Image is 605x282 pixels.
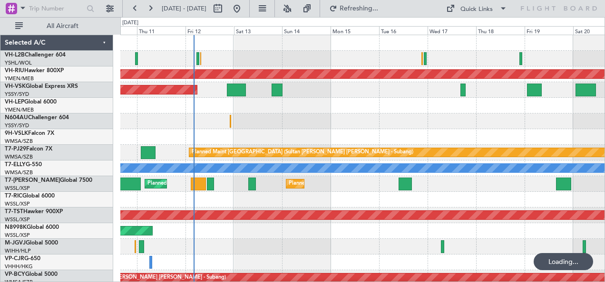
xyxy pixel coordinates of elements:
[5,68,64,74] a: VH-RIUHawker 800XP
[192,145,413,160] div: Planned Maint [GEOGRAPHIC_DATA] (Sultan [PERSON_NAME] [PERSON_NAME] - Subang)
[441,1,512,16] button: Quick Links
[5,84,78,89] a: VH-VSKGlobal Express XRS
[282,26,331,35] div: Sun 14
[234,26,283,35] div: Sat 13
[5,115,28,121] span: N604AU
[5,216,30,223] a: WSSL/XSP
[122,19,138,27] div: [DATE]
[525,26,573,35] div: Fri 19
[5,146,52,152] a: T7-PJ29Falcon 7X
[5,146,26,152] span: T7-PJ29
[5,193,55,199] a: T7-RICGlobal 6000
[5,185,30,192] a: WSSL/XSP
[147,177,241,191] div: Planned Maint Dubai (Al Maktoum Intl)
[5,193,22,199] span: T7-RIC
[5,115,69,121] a: N604AUChallenger 604
[185,26,234,35] div: Fri 12
[5,75,34,82] a: YMEN/MEB
[5,256,24,262] span: VP-CJR
[5,122,29,129] a: YSSY/SYD
[534,253,593,270] div: Loading...
[331,26,379,35] div: Mon 15
[476,26,525,35] div: Thu 18
[5,232,30,239] a: WSSL/XSP
[5,272,25,277] span: VP-BCY
[5,256,40,262] a: VP-CJRG-650
[10,19,103,34] button: All Aircraft
[5,138,33,145] a: WMSA/SZB
[460,5,493,14] div: Quick Links
[5,240,58,246] a: M-JGVJGlobal 5000
[5,240,26,246] span: M-JGVJ
[325,1,382,16] button: Refreshing...
[5,209,63,215] a: T7-TSTHawker 900XP
[5,209,23,215] span: T7-TST
[5,52,25,58] span: VH-L2B
[5,106,34,113] a: YMEN/MEB
[5,200,30,207] a: WSSL/XSP
[5,178,60,183] span: T7-[PERSON_NAME]
[5,162,42,168] a: T7-ELLYG-550
[5,272,58,277] a: VP-BCYGlobal 5000
[5,99,57,105] a: VH-LEPGlobal 6000
[137,26,185,35] div: Thu 11
[5,131,54,136] a: 9H-VSLKFalcon 7X
[5,59,32,66] a: YSHL/WOL
[5,52,66,58] a: VH-L2BChallenger 604
[5,68,24,74] span: VH-RIU
[5,91,29,98] a: YSSY/SYD
[5,84,26,89] span: VH-VSK
[5,178,92,183] a: T7-[PERSON_NAME]Global 7500
[5,162,26,168] span: T7-ELLY
[5,169,33,176] a: WMSA/SZB
[289,177,400,191] div: Planned Maint [GEOGRAPHIC_DATA] (Seletar)
[5,247,31,254] a: WIHH/HLP
[5,225,27,230] span: N8998K
[5,225,59,230] a: N8998KGlobal 6000
[379,26,428,35] div: Tue 16
[5,131,28,136] span: 9H-VSLK
[25,23,100,29] span: All Aircraft
[339,5,379,12] span: Refreshing...
[29,1,84,16] input: Trip Number
[5,99,24,105] span: VH-LEP
[162,4,206,13] span: [DATE] - [DATE]
[428,26,476,35] div: Wed 17
[5,153,33,160] a: WMSA/SZB
[5,263,33,270] a: VHHH/HKG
